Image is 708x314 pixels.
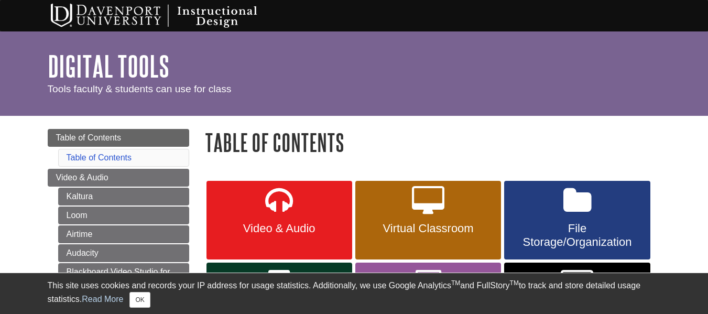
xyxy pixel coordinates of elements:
a: Table of Contents [67,153,132,162]
span: Table of Contents [56,133,122,142]
span: File Storage/Organization [512,222,642,249]
a: Audacity [58,244,189,262]
sup: TM [451,279,460,287]
a: Virtual Classroom [355,181,501,259]
a: Table of Contents [48,129,189,147]
span: Video & Audio [214,222,344,235]
a: Video & Audio [206,181,352,259]
a: Blackboard Video Studio for Faculty [58,263,189,294]
a: Video & Audio [48,169,189,187]
span: Virtual Classroom [363,222,493,235]
span: Video & Audio [56,173,108,182]
a: Loom [58,207,189,224]
a: File Storage/Organization [504,181,650,259]
a: Digital Tools [48,50,169,82]
sup: TM [510,279,519,287]
a: Airtime [58,225,189,243]
a: Read More [82,295,123,304]
button: Close [129,292,150,308]
a: Kaltura [58,188,189,205]
img: Davenport University Instructional Design [42,3,294,29]
span: Tools faculty & students can use for class [48,83,232,94]
h1: Table of Contents [205,129,661,156]
div: This site uses cookies and records your IP address for usage statistics. Additionally, we use Goo... [48,279,661,308]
